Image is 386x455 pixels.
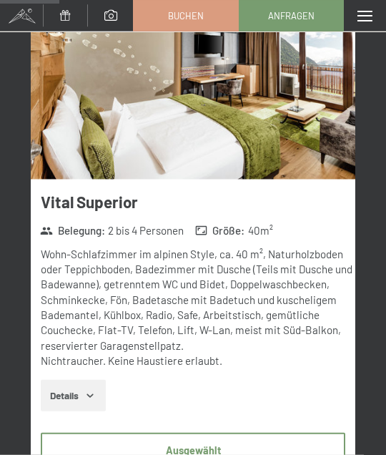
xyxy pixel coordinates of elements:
[248,223,273,238] span: 40 m²
[239,1,343,31] a: Anfragen
[268,9,315,22] span: Anfragen
[195,223,245,238] strong: Größe :
[134,1,237,31] a: Buchen
[41,247,355,368] div: Wohn-Schlafzimmer im alpinen Style, ca. 40 m², Naturholzboden oder Teppichboden, Badezimmer mit D...
[41,380,106,411] button: Details
[40,223,105,238] strong: Belegung :
[108,223,184,238] span: 2 bis 4 Personen
[168,9,204,22] span: Buchen
[41,191,355,213] h3: Vital Superior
